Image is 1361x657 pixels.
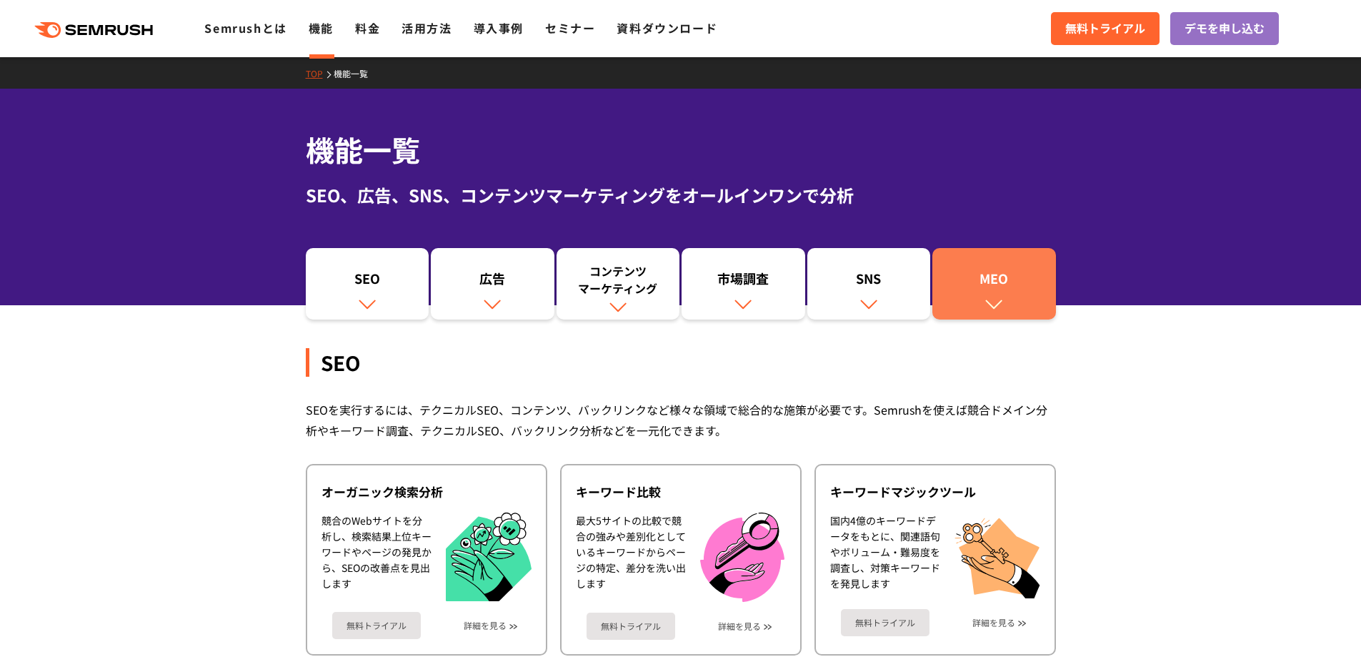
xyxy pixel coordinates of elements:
[932,248,1056,320] a: MEO
[1051,12,1160,45] a: 無料トライアル
[576,483,786,500] div: キーワード比較
[545,19,595,36] a: セミナー
[306,248,429,320] a: SEO
[309,19,334,36] a: 機能
[1065,19,1145,38] span: 無料トライアル
[474,19,524,36] a: 導入事例
[332,612,421,639] a: 無料トライアル
[841,609,929,636] a: 無料トライアル
[321,513,432,602] div: 競合のWebサイトを分析し、検索結果上位キーワードやページの発見から、SEOの改善点を見出します
[564,262,673,297] div: コンテンツ マーケティング
[306,67,334,79] a: TOP
[954,513,1040,598] img: キーワードマジックツール
[557,248,680,320] a: コンテンツマーケティング
[576,513,686,602] div: 最大5サイトの比較で競合の強みや差別化としているキーワードからページの特定、差分を洗い出します
[700,513,784,602] img: キーワード比較
[306,348,1056,377] div: SEO
[464,621,507,631] a: 詳細を見る
[682,248,805,320] a: 市場調査
[438,270,547,294] div: 広告
[431,248,554,320] a: 広告
[1185,19,1265,38] span: デモを申し込む
[321,483,532,500] div: オーガニック検索分析
[446,513,532,602] img: オーガニック検索分析
[814,270,924,294] div: SNS
[689,270,798,294] div: 市場調査
[204,19,286,36] a: Semrushとは
[830,483,1040,500] div: キーワードマジックツール
[355,19,380,36] a: 料金
[617,19,717,36] a: 資料ダウンロード
[1170,12,1279,45] a: デモを申し込む
[718,621,761,631] a: 詳細を見る
[313,270,422,294] div: SEO
[306,400,1056,441] div: SEOを実行するには、テクニカルSEO、コンテンツ、バックリンクなど様々な領域で総合的な施策が必要です。Semrushを使えば競合ドメイン分析やキーワード調査、テクニカルSEO、バックリンク分析...
[972,618,1015,628] a: 詳細を見る
[830,513,940,598] div: 国内4億のキーワードデータをもとに、関連語句やボリューム・難易度を調査し、対策キーワードを発見します
[402,19,452,36] a: 活用方法
[587,613,675,640] a: 無料トライアル
[334,67,379,79] a: 機能一覧
[939,270,1049,294] div: MEO
[306,129,1056,171] h1: 機能一覧
[306,182,1056,208] div: SEO、広告、SNS、コンテンツマーケティングをオールインワンで分析
[807,248,931,320] a: SNS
